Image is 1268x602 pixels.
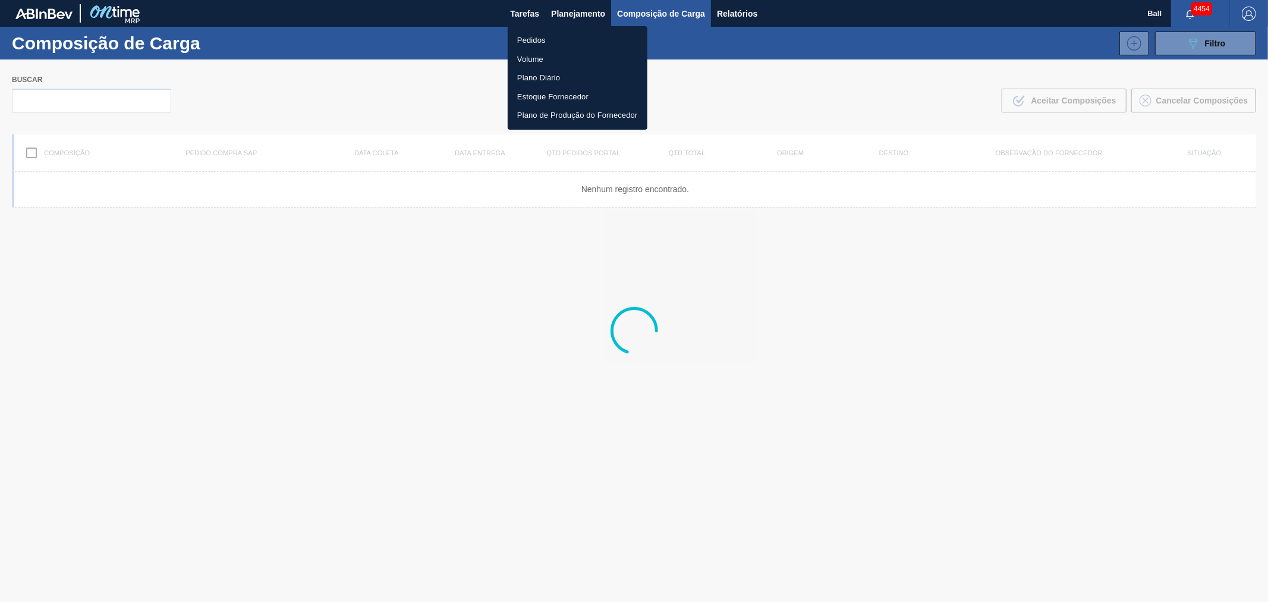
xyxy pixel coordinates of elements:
a: Plano Diário [508,68,647,87]
a: Pedidos [508,31,647,50]
a: Volume [508,50,647,69]
a: Estoque Fornecedor [508,87,647,106]
a: Plano de Produção do Fornecedor [508,106,647,125]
